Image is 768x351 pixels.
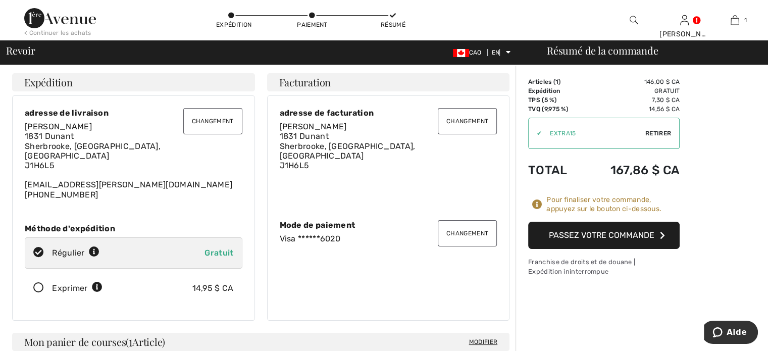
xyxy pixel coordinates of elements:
[537,130,542,137] font: ✔
[680,14,689,26] img: Mes informations
[528,163,568,177] font: Total
[652,96,680,104] font: 7,30 $ CA
[25,161,55,170] font: J1H6L5
[610,163,680,177] font: 167,86 $ CA
[52,283,87,293] font: Exprimer
[528,258,635,275] font: Franchise de droits et de douane | Expédition ininterrompue
[6,43,35,57] font: Revoir
[546,195,661,213] font: Pour finaliser votre commande, appuyez sur le bouton ci-dessous.
[704,321,758,346] iframe: Ouvre un widget où vous pouvez trouver plus d'informations
[446,230,488,237] font: Changement
[297,21,327,28] font: Paiement
[25,108,109,118] font: adresse de livraison
[549,230,654,240] font: Passez votre commande
[216,21,251,28] font: Expédition
[204,248,233,258] font: Gratuit
[731,14,739,26] img: Mon sac
[183,108,242,134] button: Changement
[24,335,126,348] font: Mon panier de courses
[25,122,92,131] font: [PERSON_NAME]
[744,17,747,24] font: 1
[438,108,497,134] button: Changement
[381,21,405,28] font: Résumé
[547,43,658,57] font: Résumé de la commande
[280,131,329,141] font: 1831 Dunant
[129,332,132,349] font: 1
[446,118,488,125] font: Changement
[438,220,497,246] button: Changement
[280,220,355,230] font: Mode de paiement
[528,78,555,85] font: Articles (
[469,49,482,56] font: CAO
[654,87,680,94] font: Gratuit
[126,335,129,348] font: (
[52,248,84,258] font: Régulier
[644,78,680,85] font: 146,00 $ CA
[192,283,234,293] font: 14,95 $ CA
[280,141,416,161] font: Sherbrooke, [GEOGRAPHIC_DATA], [GEOGRAPHIC_DATA]
[630,14,638,26] img: rechercher sur le site
[25,180,232,189] font: [EMAIL_ADDRESS][PERSON_NAME][DOMAIN_NAME]
[680,15,689,25] a: Se connecter
[25,141,161,161] font: Sherbrooke, [GEOGRAPHIC_DATA], [GEOGRAPHIC_DATA]
[649,106,680,113] font: 14,56 $ CA
[280,161,310,170] font: J1H6L5
[528,96,556,104] font: TPS (5 %)
[528,222,680,249] button: Passez votre commande
[469,338,497,345] font: Modifier
[25,131,74,141] font: 1831 Dunant
[710,14,759,26] a: 1
[25,190,98,199] font: [PHONE_NUMBER]
[645,130,671,137] font: Retirer
[659,30,719,38] font: [PERSON_NAME]
[280,108,374,118] font: adresse de facturation
[24,29,91,36] font: < Continuer les achats
[528,87,560,94] font: Expédition
[558,78,560,85] font: )
[280,122,347,131] font: [PERSON_NAME]
[453,49,469,57] img: Dollar canadien
[25,224,115,233] font: Méthode d'expédition
[192,118,234,125] font: Changement
[24,75,73,89] font: Expédition
[132,335,165,348] font: Article)
[542,118,645,148] input: Code promotionnel
[528,106,568,113] font: TVQ (9,975 %)
[279,75,331,89] font: Facturation
[555,78,558,85] font: 1
[492,49,500,56] font: EN
[24,8,96,28] img: 1ère Avenue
